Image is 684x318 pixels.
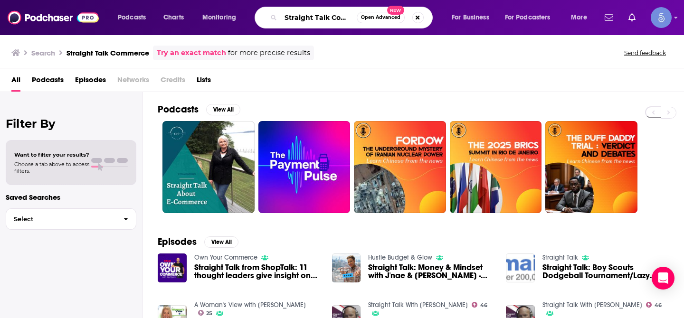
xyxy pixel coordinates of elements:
div: Open Intercom Messenger [652,267,674,290]
button: View All [206,104,240,115]
span: 46 [480,303,487,308]
span: for more precise results [228,47,310,58]
span: More [571,11,587,24]
span: Choose a tab above to access filters. [14,161,89,174]
a: Straight Talk With Bill Frady [368,301,468,309]
button: open menu [111,10,158,25]
span: New [387,6,404,15]
span: Podcasts [118,11,146,24]
a: Straight Talk from ShopTalk: 11 thought leaders give insight on where commerce is heading [194,263,321,280]
a: PodcastsView All [158,103,240,115]
button: open menu [445,10,501,25]
div: Search podcasts, credits, & more... [264,7,442,28]
a: Charts [157,10,190,25]
img: Straight Talk from ShopTalk: 11 thought leaders give insight on where commerce is heading [158,253,187,282]
a: 46 [646,302,662,308]
a: Straight Talk With Bill Frady [542,301,642,309]
h3: Search [31,48,55,57]
span: Monitoring [202,11,236,24]
h2: Filter By [6,117,136,131]
span: For Podcasters [505,11,551,24]
span: Straight Talk: Money & Mindset with J'nae & [PERSON_NAME] - Hair, Hustle & the Commerce of Curls [368,263,494,280]
a: Hustle Budget & Glow [368,253,432,262]
a: A Woman's View with Amanda Dickson [194,301,306,309]
input: Search podcasts, credits, & more... [281,10,357,25]
span: Credits [161,72,185,92]
span: Open Advanced [361,15,400,20]
button: Send feedback [621,49,669,57]
a: Show notifications dropdown [601,9,617,26]
a: EpisodesView All [158,236,238,248]
span: 25 [206,311,212,316]
h2: Podcasts [158,103,199,115]
span: Want to filter your results? [14,151,89,158]
a: Episodes [75,72,106,92]
h3: Straight Talk Commerce [66,48,149,57]
span: Logged in as Spiral5-G1 [651,7,672,28]
a: Straight Talk: Money & Mindset with J'nae & Taylor - Hair, Hustle & the Commerce of Curls [368,263,494,280]
button: Open AdvancedNew [357,12,405,23]
a: Podcasts [32,72,64,92]
button: Select [6,208,136,230]
button: open menu [499,10,564,25]
a: 46 [472,302,487,308]
span: Charts [163,11,184,24]
button: open menu [196,10,248,25]
img: Straight Talk: Boy Scouts Dodgeball Tournament/Lazy Protesters (4/10) [506,253,535,282]
img: Podchaser - Follow, Share and Rate Podcasts [8,9,99,27]
h2: Episodes [158,236,197,248]
button: Show profile menu [651,7,672,28]
span: For Business [452,11,489,24]
a: Own Your Commerce [194,253,257,262]
a: Straight Talk: Boy Scouts Dodgeball Tournament/Lazy Protesters (4/10) [542,263,669,280]
a: All [11,72,20,92]
a: Lists [197,72,211,92]
span: Networks [117,72,149,92]
img: User Profile [651,7,672,28]
a: Show notifications dropdown [625,9,639,26]
button: View All [204,236,238,248]
a: Straight Talk [542,253,578,262]
p: Saved Searches [6,193,136,202]
span: Select [6,216,116,222]
a: 25 [198,310,213,316]
span: 46 [655,303,662,308]
img: Straight Talk: Money & Mindset with J'nae & Taylor - Hair, Hustle & the Commerce of Curls [332,253,361,282]
a: Try an exact match [157,47,226,58]
button: open menu [564,10,599,25]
